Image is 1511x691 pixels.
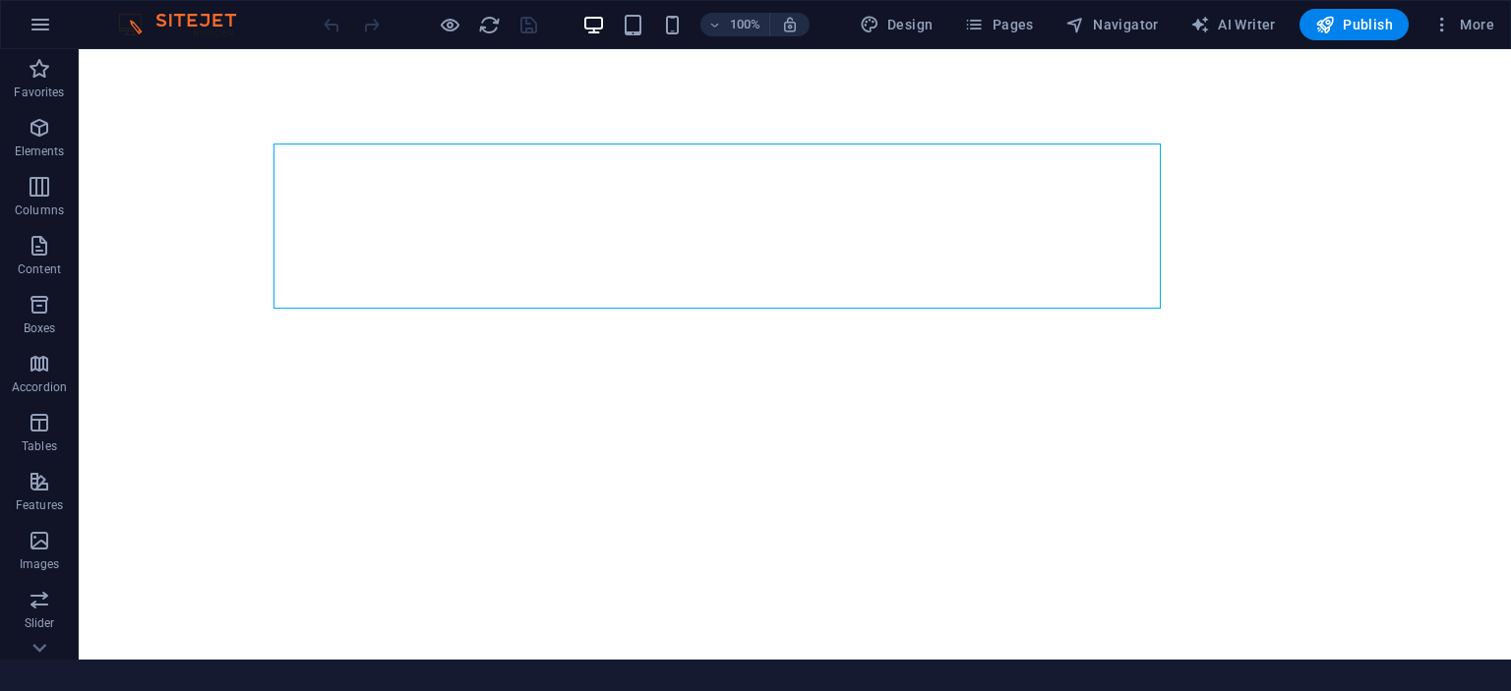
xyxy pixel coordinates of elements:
button: Navigator [1058,9,1167,40]
p: Features [16,497,63,513]
span: Publish [1315,15,1393,34]
span: Pages [964,15,1033,34]
div: Design (Ctrl+Alt+Y) [852,9,941,40]
img: Editor Logo [113,13,261,36]
button: More [1424,9,1502,40]
button: Design [852,9,941,40]
button: Pages [956,9,1041,40]
p: Elements [15,144,65,159]
button: AI Writer [1182,9,1284,40]
p: Slider [25,615,55,631]
span: Design [860,15,934,34]
h6: 100% [730,13,761,36]
button: 100% [700,13,770,36]
p: Favorites [14,85,64,100]
p: Columns [15,202,64,218]
button: reload [477,13,501,36]
button: Click here to leave preview mode and continue editing [438,13,461,36]
p: Tables [22,438,57,454]
button: Publish [1299,9,1409,40]
span: Navigator [1065,15,1159,34]
p: Content [18,261,61,277]
i: On resize automatically adjust zoom level to fit chosen device. [781,16,799,33]
span: More [1432,15,1494,34]
p: Boxes [24,320,56,336]
p: Accordion [12,379,67,395]
i: Reload page [478,14,501,36]
span: AI Writer [1190,15,1276,34]
p: Images [20,556,60,572]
